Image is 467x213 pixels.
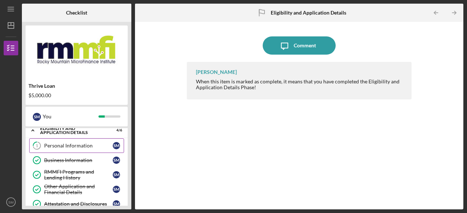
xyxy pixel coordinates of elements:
[109,128,122,133] div: 4 / 6
[43,110,99,123] div: You
[26,29,128,73] img: Product logo
[196,69,237,75] div: [PERSON_NAME]
[44,143,113,149] div: Personal Information
[29,153,124,167] a: Business InformationSM
[294,36,316,55] div: Comment
[44,201,113,207] div: Attestation and Disclosures
[44,157,113,163] div: Business Information
[29,138,124,153] a: 1Personal InformationSM
[113,142,120,149] div: S M
[29,197,124,211] a: Attestation and DisclosuresSM
[40,126,104,135] div: Eligibility and Application Details
[29,167,124,182] a: RMMFI Programs and Lending HistorySM
[271,10,346,16] b: Eligibility and Application Details
[36,143,38,148] tspan: 1
[28,92,125,98] div: $5,000.00
[113,157,120,164] div: S M
[113,200,120,208] div: S M
[44,169,113,181] div: RMMFI Programs and Lending History
[113,171,120,178] div: S M
[29,182,124,197] a: Other Application and Financial DetailsSM
[113,186,120,193] div: S M
[8,200,13,204] text: SM
[66,10,87,16] b: Checklist
[196,79,404,90] div: When this item is marked as complete, it means that you have completed the Eligibility and Applic...
[263,36,336,55] button: Comment
[33,113,41,121] div: S M
[4,195,18,209] button: SM
[44,184,113,195] div: Other Application and Financial Details
[28,83,125,89] div: Thrive Loan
